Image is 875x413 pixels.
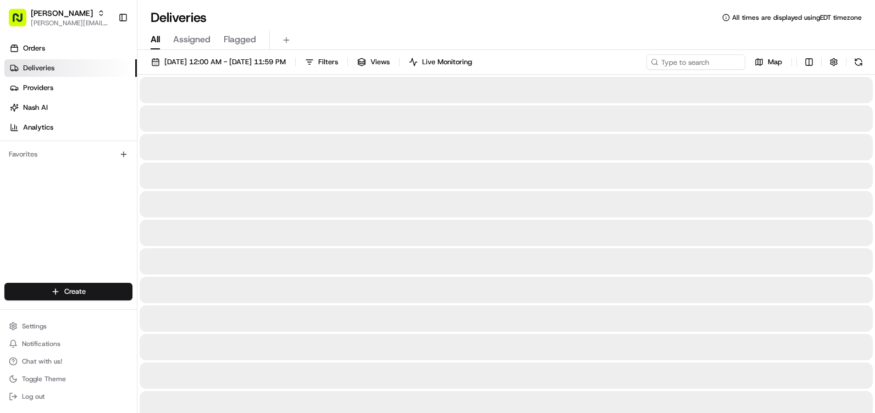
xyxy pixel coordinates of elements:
[151,33,160,46] span: All
[4,119,137,136] a: Analytics
[146,54,291,70] button: [DATE] 12:00 AM - [DATE] 11:59 PM
[4,99,137,116] a: Nash AI
[22,392,45,401] span: Log out
[22,357,62,366] span: Chat with us!
[4,79,137,97] a: Providers
[23,63,54,73] span: Deliveries
[732,13,862,22] span: All times are displayed using EDT timezone
[422,57,472,67] span: Live Monitoring
[4,389,132,404] button: Log out
[750,54,787,70] button: Map
[404,54,477,70] button: Live Monitoring
[4,59,137,77] a: Deliveries
[23,103,48,113] span: Nash AI
[164,57,286,67] span: [DATE] 12:00 AM - [DATE] 11:59 PM
[22,339,60,348] span: Notifications
[768,57,782,67] span: Map
[4,319,132,334] button: Settings
[64,287,86,297] span: Create
[318,57,338,67] span: Filters
[352,54,395,70] button: Views
[23,122,53,132] span: Analytics
[851,54,866,70] button: Refresh
[4,283,132,300] button: Create
[646,54,745,70] input: Type to search
[151,9,207,26] h1: Deliveries
[370,57,390,67] span: Views
[22,375,66,383] span: Toggle Theme
[31,8,93,19] button: [PERSON_NAME]
[4,146,132,163] div: Favorites
[31,19,109,27] button: [PERSON_NAME][EMAIL_ADDRESS][PERSON_NAME][DOMAIN_NAME]
[22,322,47,331] span: Settings
[4,354,132,369] button: Chat with us!
[224,33,256,46] span: Flagged
[173,33,211,46] span: Assigned
[4,4,114,31] button: [PERSON_NAME][PERSON_NAME][EMAIL_ADDRESS][PERSON_NAME][DOMAIN_NAME]
[4,40,137,57] a: Orders
[4,336,132,351] button: Notifications
[23,43,45,53] span: Orders
[300,54,343,70] button: Filters
[23,83,53,93] span: Providers
[4,371,132,387] button: Toggle Theme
